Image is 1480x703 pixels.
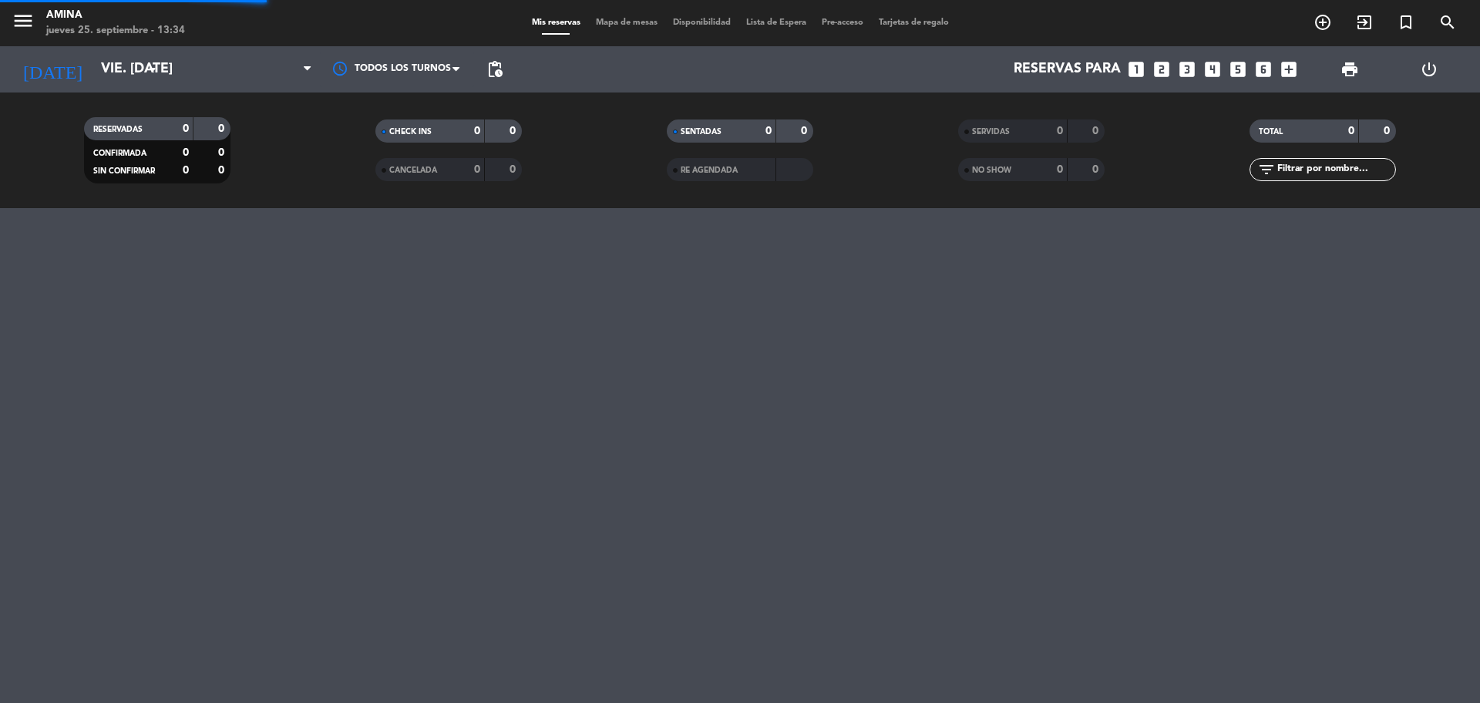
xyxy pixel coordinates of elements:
[1313,13,1332,32] i: add_circle_outline
[1397,13,1415,32] i: turned_in_not
[183,165,189,176] strong: 0
[1253,59,1273,79] i: looks_6
[1202,59,1223,79] i: looks_4
[183,123,189,134] strong: 0
[1057,126,1063,136] strong: 0
[389,166,437,174] span: CANCELADA
[93,167,155,175] span: SIN CONFIRMAR
[524,18,588,27] span: Mis reservas
[665,18,738,27] span: Disponibilidad
[1389,46,1468,92] div: LOG OUT
[183,147,189,158] strong: 0
[1228,59,1248,79] i: looks_5
[1384,126,1393,136] strong: 0
[738,18,814,27] span: Lista de Espera
[1014,62,1121,77] span: Reservas para
[1438,13,1457,32] i: search
[972,128,1010,136] span: SERVIDAS
[1276,161,1395,178] input: Filtrar por nombre...
[681,128,721,136] span: SENTADAS
[1126,59,1146,79] i: looks_one
[510,126,519,136] strong: 0
[143,60,162,79] i: arrow_drop_down
[1340,60,1359,79] span: print
[801,126,810,136] strong: 0
[1057,164,1063,175] strong: 0
[1092,164,1102,175] strong: 0
[814,18,871,27] span: Pre-acceso
[681,166,738,174] span: RE AGENDADA
[1257,160,1276,179] i: filter_list
[588,18,665,27] span: Mapa de mesas
[510,164,519,175] strong: 0
[218,123,227,134] strong: 0
[474,164,480,175] strong: 0
[46,23,185,39] div: jueves 25. septiembre - 13:34
[1092,126,1102,136] strong: 0
[93,126,143,133] span: RESERVADAS
[1279,59,1299,79] i: add_box
[93,150,146,157] span: CONFIRMADA
[972,166,1011,174] span: NO SHOW
[765,126,772,136] strong: 0
[1420,60,1438,79] i: power_settings_new
[1259,128,1283,136] span: TOTAL
[1355,13,1374,32] i: exit_to_app
[1177,59,1197,79] i: looks_3
[12,9,35,38] button: menu
[1152,59,1172,79] i: looks_two
[46,8,185,23] div: Amina
[218,165,227,176] strong: 0
[12,9,35,32] i: menu
[474,126,480,136] strong: 0
[218,147,227,158] strong: 0
[12,52,93,86] i: [DATE]
[871,18,957,27] span: Tarjetas de regalo
[486,60,504,79] span: pending_actions
[1348,126,1354,136] strong: 0
[389,128,432,136] span: CHECK INS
